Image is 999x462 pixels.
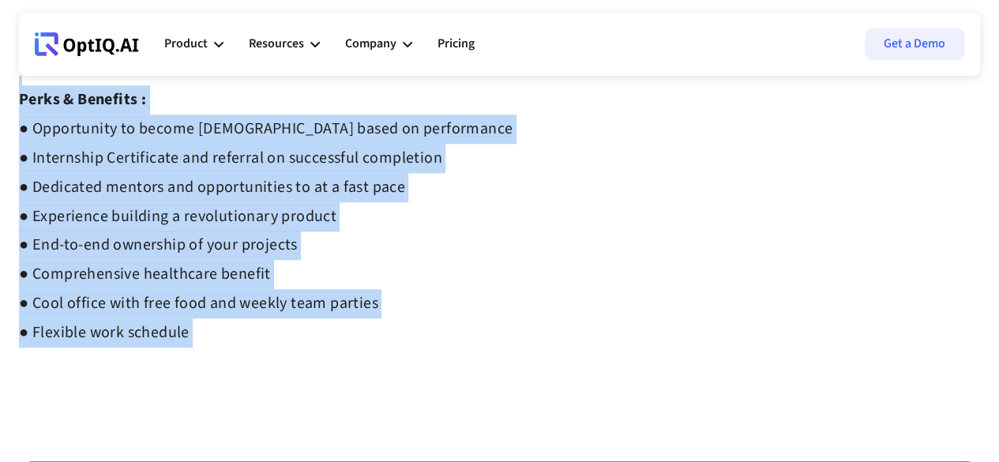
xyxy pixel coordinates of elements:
[249,21,320,68] div: Resources
[164,33,208,54] div: Product
[345,21,412,68] div: Company
[35,55,36,56] div: Webflow Homepage
[438,21,475,68] a: Pricing
[19,88,146,111] strong: Perks & Benefits :
[249,33,304,54] div: Resources
[865,28,964,60] a: Get a Demo
[164,21,223,68] div: Product
[19,118,513,344] strong: ● Opportunity to become [DEMOGRAPHIC_DATA] based on performance ● Internship Certificate and refe...
[35,21,139,68] a: Webflow Homepage
[345,33,396,54] div: Company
